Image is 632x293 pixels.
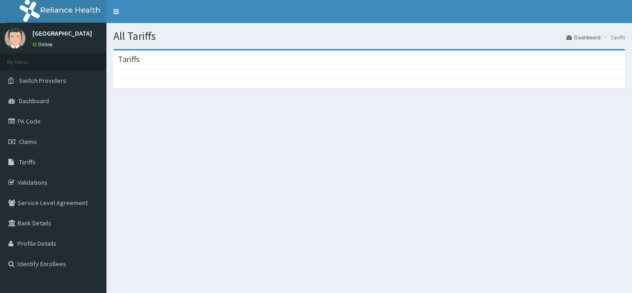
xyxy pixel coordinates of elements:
[32,41,55,48] a: Online
[113,30,625,42] h1: All Tariffs
[19,137,37,146] span: Claims
[32,30,92,37] p: [GEOGRAPHIC_DATA]
[5,28,25,49] img: User Image
[19,158,36,166] span: Tariffs
[19,76,66,85] span: Switch Providers
[19,97,49,105] span: Dashboard
[566,33,601,41] a: Dashboard
[601,33,625,41] li: Tariffs
[118,55,140,63] h3: Tariffs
